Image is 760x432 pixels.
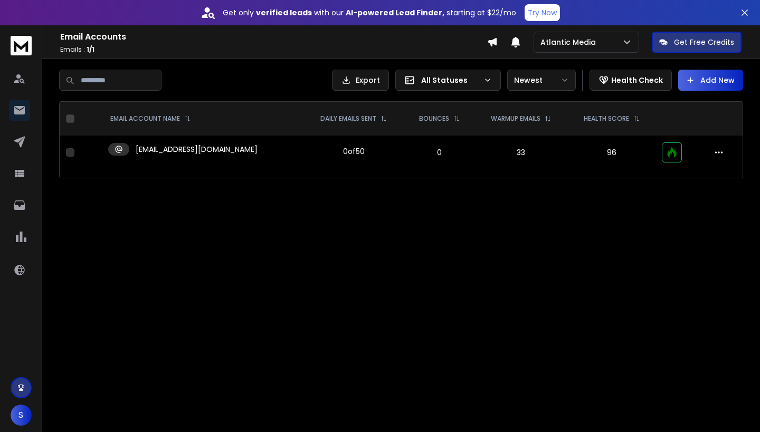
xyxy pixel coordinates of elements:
img: logo [11,36,32,55]
p: Atlantic Media [540,37,600,47]
button: Export [332,70,389,91]
button: Newest [507,70,576,91]
button: Try Now [525,4,560,21]
button: Health Check [590,70,672,91]
p: BOUNCES [419,114,449,123]
p: WARMUP EMAILS [491,114,540,123]
p: DAILY EMAILS SENT [320,114,376,123]
button: S [11,405,32,426]
div: EMAIL ACCOUNT NAME [110,114,191,123]
p: 0 [411,147,468,158]
p: Health Check [611,75,663,85]
h1: Email Accounts [60,31,487,43]
div: 0 of 50 [343,146,365,157]
p: Emails : [60,45,487,54]
span: 1 / 1 [87,45,94,54]
button: Add New [678,70,743,91]
strong: AI-powered Lead Finder, [346,7,444,18]
p: HEALTH SCORE [584,114,629,123]
button: Get Free Credits [652,32,742,53]
strong: verified leads [256,7,312,18]
td: 33 [474,136,567,169]
p: Try Now [528,7,557,18]
p: Get only with our starting at $22/mo [223,7,516,18]
td: 96 [567,136,655,169]
p: [EMAIL_ADDRESS][DOMAIN_NAME] [136,144,258,155]
p: Get Free Credits [674,37,734,47]
p: All Statuses [421,75,479,85]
